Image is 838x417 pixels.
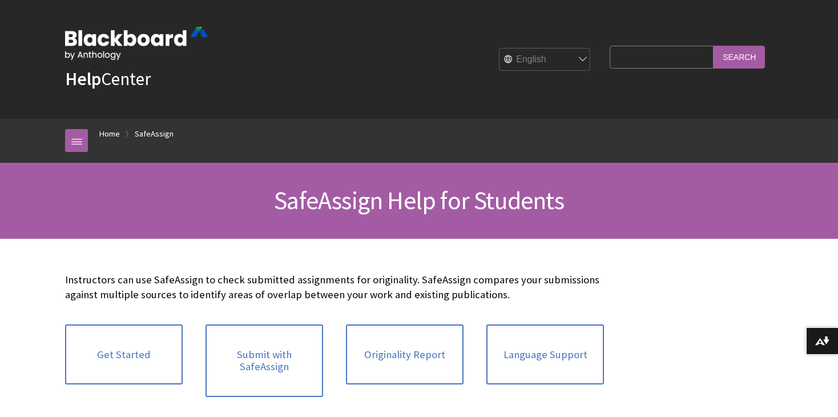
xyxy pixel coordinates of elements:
[135,127,174,141] a: SafeAssign
[65,272,604,302] p: Instructors can use SafeAssign to check submitted assignments for originality. SafeAssign compare...
[274,185,564,216] span: SafeAssign Help for Students
[346,324,464,385] a: Originality Report
[65,324,183,385] a: Get Started
[714,46,765,68] input: Search
[65,67,151,90] a: HelpCenter
[486,324,604,385] a: Language Support
[206,324,323,397] a: Submit with SafeAssign
[65,67,101,90] strong: Help
[99,127,120,141] a: Home
[65,27,208,60] img: Blackboard by Anthology
[499,49,591,71] select: Site Language Selector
